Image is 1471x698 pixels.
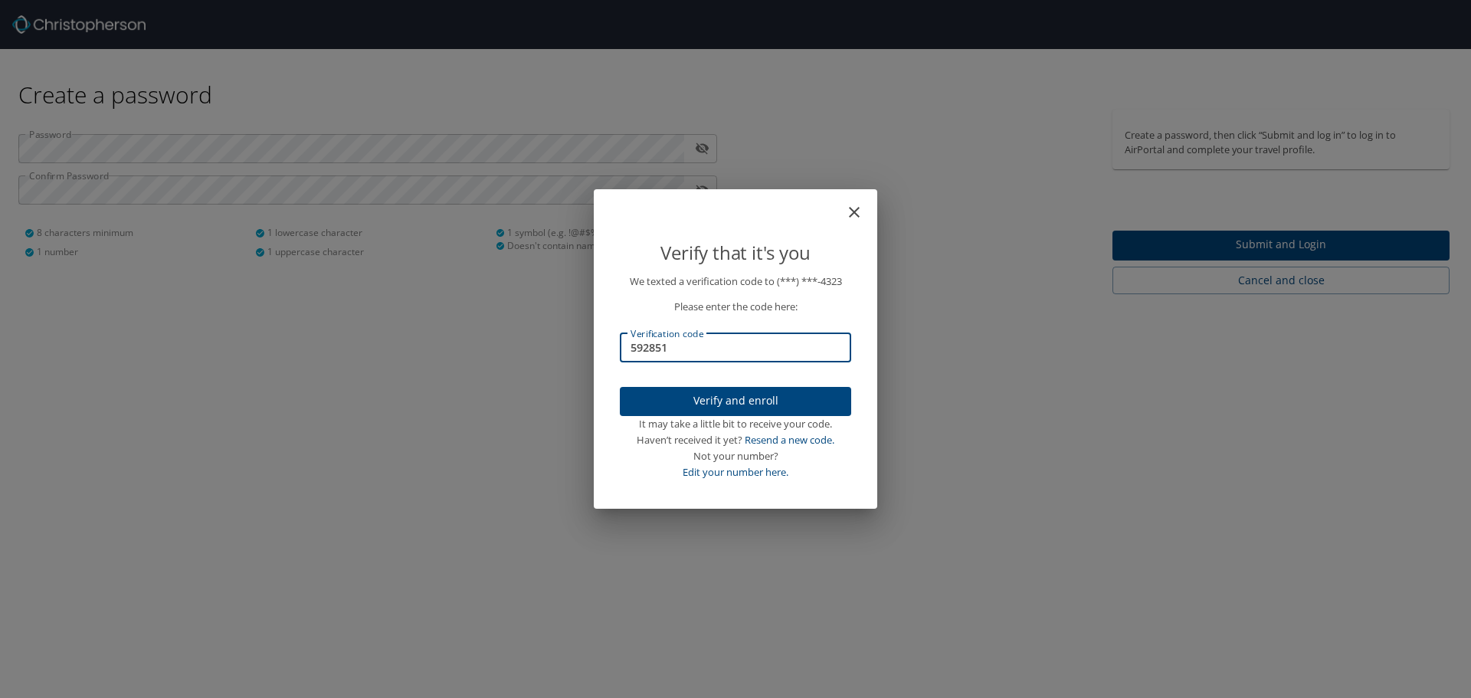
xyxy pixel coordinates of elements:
[620,432,851,448] div: Haven’t received it yet?
[683,465,788,479] a: Edit your number here.
[853,195,871,214] button: close
[620,387,851,417] button: Verify and enroll
[620,274,851,290] p: We texted a verification code to (***) ***- 4323
[620,416,851,432] div: It may take a little bit to receive your code.
[620,238,851,267] p: Verify that it's you
[745,433,834,447] a: Resend a new code.
[620,448,851,464] div: Not your number?
[632,392,839,411] span: Verify and enroll
[620,299,851,315] p: Please enter the code here:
